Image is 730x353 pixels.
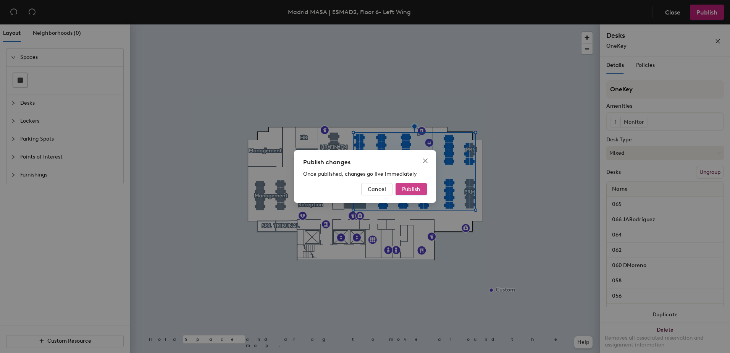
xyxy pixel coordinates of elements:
[361,183,392,195] button: Cancel
[303,171,417,177] span: Once published, changes go live immediately
[368,186,386,193] span: Cancel
[303,158,427,167] div: Publish changes
[402,186,420,193] span: Publish
[396,183,427,195] button: Publish
[419,155,431,167] button: Close
[422,158,428,164] span: close
[419,158,431,164] span: Close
